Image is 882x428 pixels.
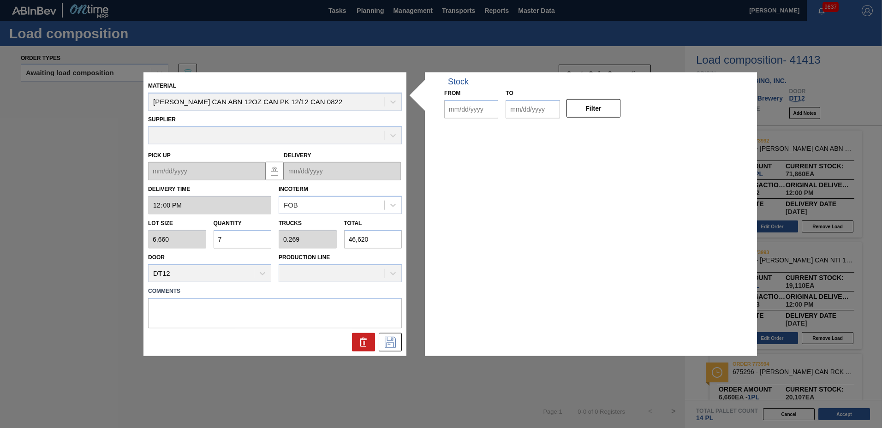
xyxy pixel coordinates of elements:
[344,220,362,226] label: Total
[148,284,402,297] label: Comments
[379,333,402,351] div: Edit Order
[148,83,176,89] label: Material
[148,152,171,158] label: Pick up
[265,161,284,180] button: locked
[506,100,560,119] input: mm/dd/yyyy
[279,254,330,261] label: Production Line
[148,183,271,196] label: Delivery Time
[279,186,308,192] label: Incoterm
[148,254,165,261] label: Door
[448,77,469,87] div: Stock
[284,152,311,158] label: Delivery
[148,162,265,180] input: mm/dd/yyyy
[284,162,401,180] input: mm/dd/yyyy
[148,217,206,230] label: Lot size
[279,220,302,226] label: Trucks
[444,90,460,96] label: From
[214,220,242,226] label: Quantity
[269,165,280,176] img: locked
[352,333,375,351] div: Delete Order
[148,116,176,123] label: Supplier
[566,99,620,118] button: Filter
[444,100,498,119] input: mm/dd/yyyy
[284,201,298,209] div: FOB
[506,90,513,96] label: to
